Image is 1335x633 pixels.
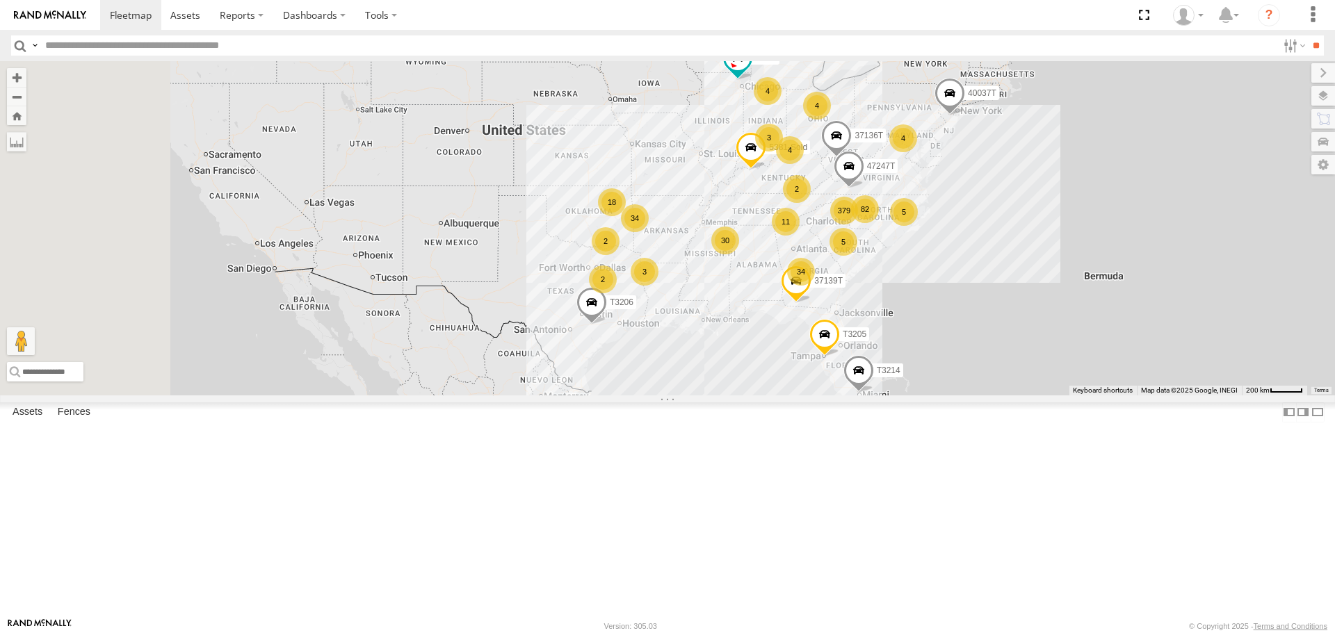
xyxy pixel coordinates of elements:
span: 47247T [867,161,896,171]
span: 37136T [855,131,883,140]
button: Drag Pegman onto the map to open Street View [7,327,35,355]
label: Assets [6,403,49,422]
label: Search Query [29,35,40,56]
div: 2 [592,227,620,255]
a: Visit our Website [8,619,72,633]
span: 37139T [814,276,843,286]
div: 3 [631,258,658,286]
button: Zoom Home [7,106,26,125]
span: 40037T [968,89,996,99]
label: Hide Summary Table [1311,402,1325,422]
div: 2 [589,265,617,293]
label: Measure [7,132,26,151]
div: 5 [890,198,918,226]
span: Map data ©2025 Google, INEGI [1141,386,1238,394]
div: Dwight Wallace [1168,5,1208,26]
button: Zoom out [7,87,26,106]
div: 2 [783,175,811,203]
div: 379 [830,197,858,224]
span: T3206 [610,297,633,307]
a: Terms [1314,387,1329,393]
label: Fences [51,403,97,422]
div: 34 [787,258,815,286]
div: © Copyright 2025 - [1189,622,1327,630]
i: ? [1258,4,1280,26]
label: Map Settings [1311,155,1335,174]
span: T3205 [843,329,866,339]
div: 3 [755,124,783,151]
label: Dock Summary Table to the Left [1282,402,1296,422]
div: 4 [776,136,804,164]
div: Version: 305.03 [604,622,657,630]
div: 5 [830,228,857,256]
a: Terms and Conditions [1254,622,1327,630]
span: 200 km [1246,386,1270,394]
div: 4 [754,77,782,105]
button: Map Scale: 200 km per 44 pixels [1242,386,1307,395]
div: 4 [889,124,917,152]
span: T3214 [877,366,900,376]
button: Zoom in [7,68,26,87]
div: 82 [851,195,879,223]
div: 4 [803,92,831,120]
div: 30 [711,227,739,254]
button: Keyboard shortcuts [1073,386,1133,395]
label: Dock Summary Table to the Right [1296,402,1310,422]
label: Search Filter Options [1278,35,1308,56]
div: 34 [621,204,649,232]
div: 18 [598,188,626,216]
div: 11 [772,208,800,236]
img: rand-logo.svg [14,10,86,20]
